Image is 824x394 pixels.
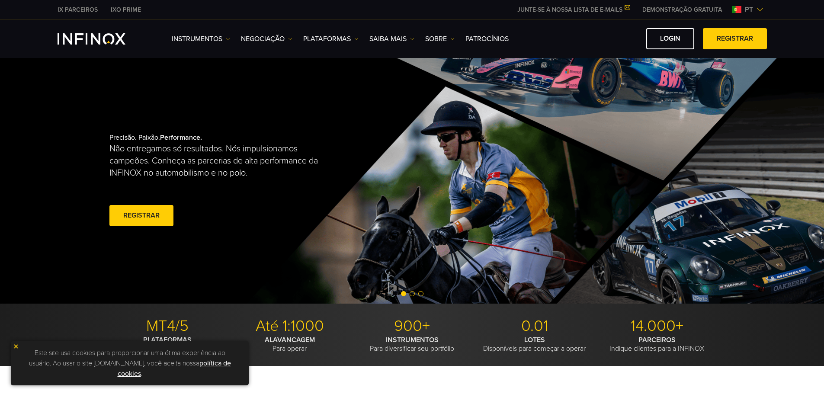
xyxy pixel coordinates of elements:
[109,317,225,336] p: MT4/5
[386,336,439,344] strong: INSTRUMENTOS
[241,34,292,44] a: NEGOCIAÇÃO
[741,4,757,15] span: pt
[104,5,147,14] a: INFINOX
[646,28,694,49] a: Login
[425,34,455,44] a: SOBRE
[265,336,315,344] strong: ALAVANCAGEM
[401,291,406,296] span: Go to slide 1
[511,6,636,13] a: JUNTE-SE À NOSSA LISTA DE E-MAILS
[599,317,715,336] p: 14.000+
[109,336,225,353] p: Com ferramentas de trading modernas
[477,317,593,336] p: 0.01
[143,336,192,344] strong: PLATAFORMAS
[599,336,715,353] p: Indique clientes para a INFINOX
[354,317,470,336] p: 900+
[303,34,359,44] a: PLATAFORMAS
[369,34,414,44] a: Saiba mais
[638,336,676,344] strong: PARCEIROS
[172,34,230,44] a: Instrumentos
[15,346,244,381] p: Este site usa cookies para proporcionar uma ótima experiência ao usuário. Ao usar o site [DOMAIN_...
[410,291,415,296] span: Go to slide 2
[418,291,423,296] span: Go to slide 3
[58,33,146,45] a: INFINOX Logo
[51,5,104,14] a: INFINOX
[109,143,327,179] p: Não entregamos só resultados. Nós impulsionamos campeões. Conheça as parcerias de alta performanc...
[109,205,173,226] a: Registrar
[354,336,470,353] p: Para diversificar seu portfólio
[232,336,348,353] p: Para operar
[636,5,728,14] a: INFINOX MENU
[13,343,19,349] img: yellow close icon
[160,133,202,142] strong: Performance.
[232,317,348,336] p: Até 1:1000
[109,119,382,242] div: Precisão. Paixão.
[703,28,767,49] a: Registrar
[477,336,593,353] p: Disponíveis para começar a operar
[524,336,545,344] strong: LOTES
[465,34,509,44] a: Patrocínios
